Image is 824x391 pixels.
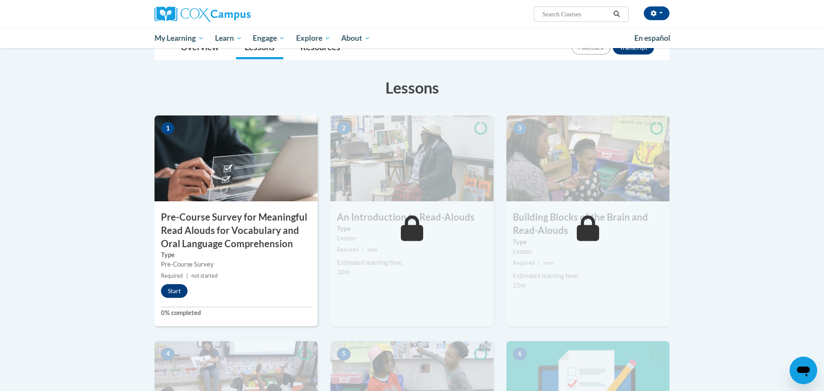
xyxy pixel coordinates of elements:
[337,268,350,276] span: 30m
[296,33,330,43] span: Explore
[542,9,610,19] input: Search Courses
[191,273,218,279] span: not started
[215,33,242,43] span: Learn
[149,28,209,48] a: My Learning
[341,33,370,43] span: About
[367,246,378,253] span: new
[513,247,663,256] div: Lesson
[154,33,204,43] span: My Learning
[161,284,188,298] button: Start
[629,29,676,47] a: En español
[513,122,527,135] span: 3
[253,33,285,43] span: Engage
[337,258,487,267] div: Estimated learning time:
[330,211,494,224] h3: An Introduction to Read-Alouds
[513,282,526,289] span: 25m
[337,348,351,361] span: 5
[161,273,183,279] span: Required
[154,77,669,98] h3: Lessons
[337,224,487,233] label: Type
[161,260,311,269] div: Pre-Course Survey
[506,115,669,201] img: Course Image
[513,237,663,247] label: Type
[543,260,554,266] span: new
[337,122,351,135] span: 2
[142,28,682,48] div: Main menu
[154,6,251,22] img: Cox Campus
[154,115,318,201] img: Course Image
[634,33,670,42] span: En español
[209,28,248,48] a: Learn
[291,28,336,48] a: Explore
[161,122,175,135] span: 1
[506,211,669,237] h3: Building Blocks of the Brain and Read-Alouds
[790,357,817,384] iframe: Button to launch messaging window
[362,246,364,253] span: |
[154,6,318,22] a: Cox Campus
[247,28,291,48] a: Engage
[154,211,318,250] h3: Pre-Course Survey for Meaningful Read Alouds for Vocabulary and Oral Language Comprehension
[337,246,359,253] span: Required
[337,233,487,243] div: Lesson
[161,250,311,260] label: Type
[644,6,669,20] button: Account Settings
[513,348,527,361] span: 6
[336,28,376,48] a: About
[330,115,494,201] img: Course Image
[186,273,188,279] span: |
[610,9,623,19] button: Search
[161,348,175,361] span: 4
[513,260,535,266] span: Required
[538,260,540,266] span: |
[161,308,311,318] label: 0% completed
[513,271,663,281] div: Estimated learning time:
